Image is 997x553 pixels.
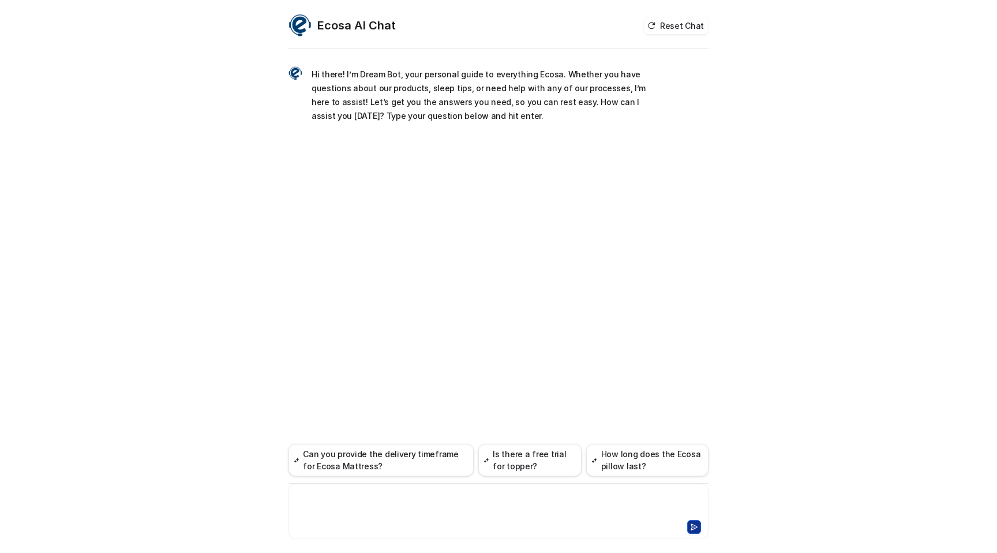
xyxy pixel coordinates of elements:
[288,444,474,476] button: Can you provide the delivery timeframe for Ecosa Mattress?
[586,444,709,476] button: How long does the Ecosa pillow last?
[288,66,302,80] img: Widget
[644,17,709,34] button: Reset Chat
[317,17,396,33] h2: Ecosa AI Chat
[312,68,649,123] p: Hi there! I’m Dream Bot, your personal guide to everything Ecosa. Whether you have questions abou...
[478,444,582,476] button: Is there a free trial for topper?
[288,14,312,37] img: Widget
